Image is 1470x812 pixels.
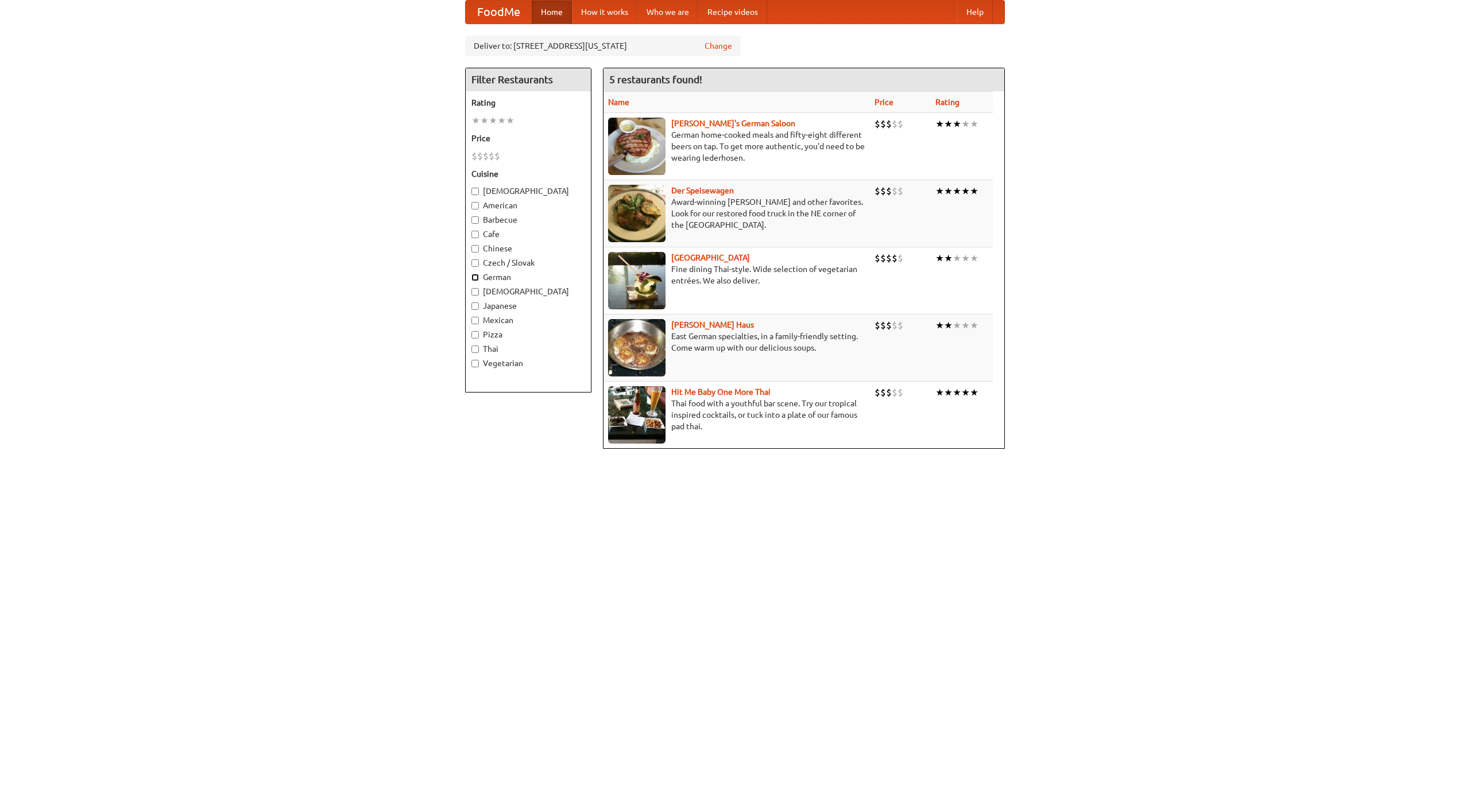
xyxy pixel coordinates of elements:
a: [GEOGRAPHIC_DATA] [671,253,750,262]
img: speisewagen.jpg [608,185,666,242]
li: ★ [944,386,953,399]
li: ★ [970,386,978,399]
li: $ [494,150,500,162]
a: How it works [572,1,637,24]
label: [DEMOGRAPHIC_DATA] [471,286,585,297]
li: ★ [961,252,970,265]
li: $ [483,150,489,162]
label: American [471,200,585,211]
li: ★ [970,118,978,130]
input: Japanese [471,302,479,310]
li: ★ [944,118,953,130]
li: ★ [953,118,961,130]
a: FoodMe [466,1,532,24]
li: ★ [953,185,961,197]
h5: Cuisine [471,168,585,180]
li: $ [898,386,903,399]
label: Thai [471,343,585,355]
li: ★ [497,114,506,127]
li: $ [892,185,898,197]
li: ★ [944,252,953,265]
li: $ [892,252,898,265]
li: $ [886,386,892,399]
p: Award-winning [PERSON_NAME] and other favorites. Look for our restored food truck in the NE corne... [608,196,865,231]
li: ★ [953,386,961,399]
a: Change [705,40,732,52]
li: $ [892,319,898,332]
a: [PERSON_NAME]'s German Saloon [671,119,795,128]
img: satay.jpg [608,252,666,309]
label: Chinese [471,243,585,254]
b: Der Speisewagen [671,186,734,195]
li: ★ [935,118,944,130]
p: East German specialties, in a family-friendly setting. Come warm up with our delicious soups. [608,331,865,353]
p: Fine dining Thai-style. Wide selection of vegetarian entrées. We also deliver. [608,263,865,286]
a: Hit Me Baby One More Thai [671,387,771,397]
label: Pizza [471,329,585,340]
li: $ [875,386,880,399]
li: $ [886,118,892,130]
input: American [471,202,479,209]
li: ★ [944,319,953,332]
input: Mexican [471,317,479,324]
li: ★ [944,185,953,197]
li: ★ [480,114,489,127]
li: $ [898,185,903,197]
li: $ [898,319,903,332]
li: $ [886,252,892,265]
a: [PERSON_NAME] Haus [671,320,754,329]
li: ★ [961,319,970,332]
li: ★ [961,118,970,130]
a: Who we are [637,1,698,24]
li: $ [875,319,880,332]
input: Barbecue [471,216,479,224]
li: ★ [935,185,944,197]
li: ★ [506,114,514,127]
li: ★ [935,252,944,265]
h4: Filter Restaurants [466,68,591,91]
label: Czech / Slovak [471,257,585,269]
li: $ [880,185,886,197]
li: $ [875,185,880,197]
li: ★ [471,114,480,127]
li: $ [880,252,886,265]
label: Cafe [471,228,585,240]
h5: Price [471,133,585,144]
a: Recipe videos [698,1,767,24]
input: Czech / Slovak [471,259,479,267]
li: $ [880,386,886,399]
input: Chinese [471,245,479,252]
img: kohlhaus.jpg [608,319,666,376]
a: Rating [935,98,960,107]
li: $ [898,118,903,130]
li: $ [489,150,494,162]
label: Barbecue [471,214,585,226]
li: $ [875,252,880,265]
div: Deliver to: [STREET_ADDRESS][US_STATE] [465,36,741,56]
a: Price [875,98,893,107]
li: ★ [970,319,978,332]
a: Help [957,1,993,24]
li: ★ [935,319,944,332]
label: [DEMOGRAPHIC_DATA] [471,185,585,197]
input: [DEMOGRAPHIC_DATA] [471,288,479,296]
li: $ [892,118,898,130]
li: $ [477,150,483,162]
a: Name [608,98,629,107]
input: [DEMOGRAPHIC_DATA] [471,188,479,195]
li: ★ [935,386,944,399]
label: Mexican [471,314,585,326]
input: Thai [471,345,479,353]
p: Thai food with a youthful bar scene. Try our tropical inspired cocktails, or tuck into a plate of... [608,398,865,432]
img: esthers.jpg [608,118,666,175]
li: ★ [953,252,961,265]
label: Japanese [471,300,585,312]
label: German [471,271,585,283]
li: $ [886,185,892,197]
li: $ [880,118,886,130]
li: $ [898,252,903,265]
